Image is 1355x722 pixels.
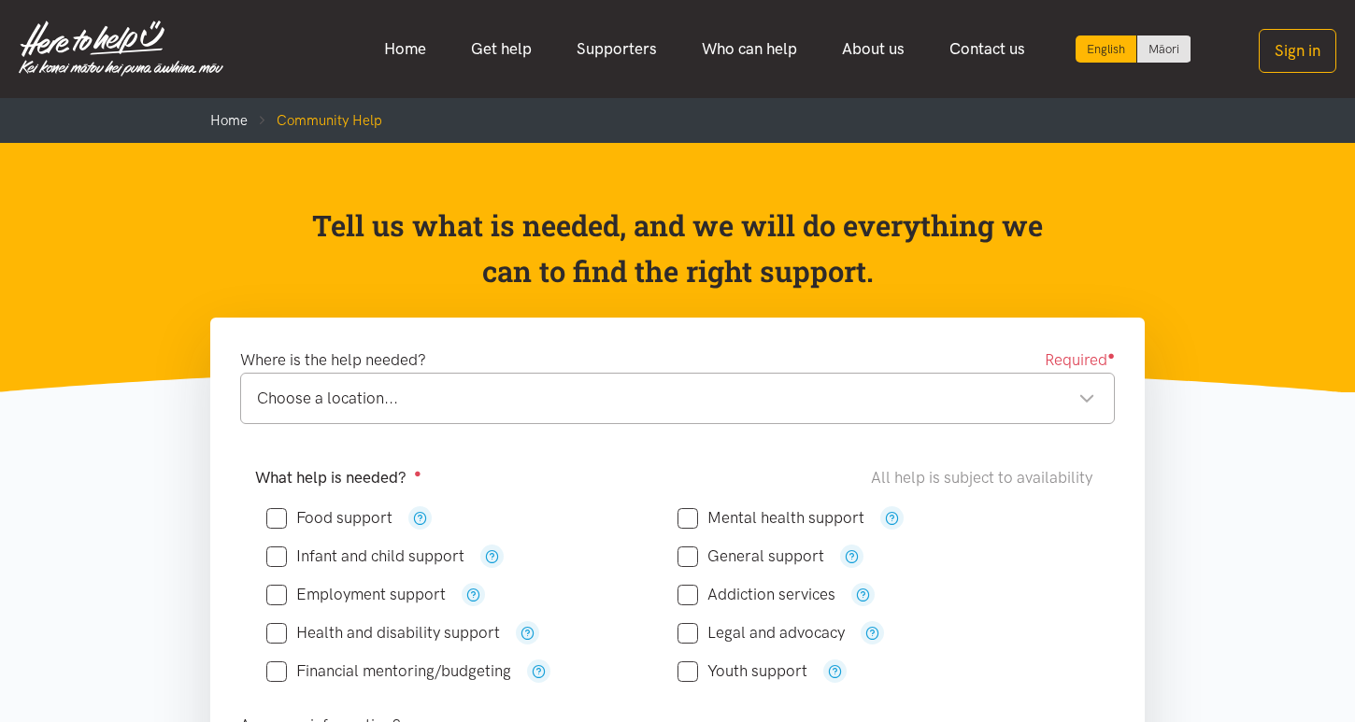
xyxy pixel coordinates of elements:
div: All help is subject to availability [871,465,1100,490]
a: Switch to Te Reo Māori [1137,35,1191,63]
sup: ● [1107,348,1115,362]
a: Home [362,29,449,69]
span: Required [1045,347,1115,373]
label: Legal and advocacy [677,625,845,641]
a: Supporters [554,29,679,69]
div: Current language [1076,35,1137,63]
label: Employment support [266,587,446,602]
p: Tell us what is needed, and we will do everything we can to find the right support. [307,203,1049,295]
label: Where is the help needed? [240,347,426,373]
div: Language toggle [1076,35,1191,63]
label: Youth support [677,663,807,679]
a: Get help [449,29,554,69]
a: Who can help [679,29,820,69]
a: About us [820,29,927,69]
div: Choose a location... [257,386,1095,411]
label: Food support [266,510,392,526]
img: Home [19,21,223,77]
label: General support [677,548,824,564]
label: Health and disability support [266,625,500,641]
label: Addiction services [677,587,835,602]
a: Home [210,112,248,129]
button: Sign in [1259,29,1336,73]
sup: ● [414,466,421,480]
a: Contact us [927,29,1048,69]
label: What help is needed? [255,465,421,490]
label: Financial mentoring/budgeting [266,663,511,679]
label: Mental health support [677,510,864,526]
label: Infant and child support [266,548,464,564]
li: Community Help [248,109,382,132]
